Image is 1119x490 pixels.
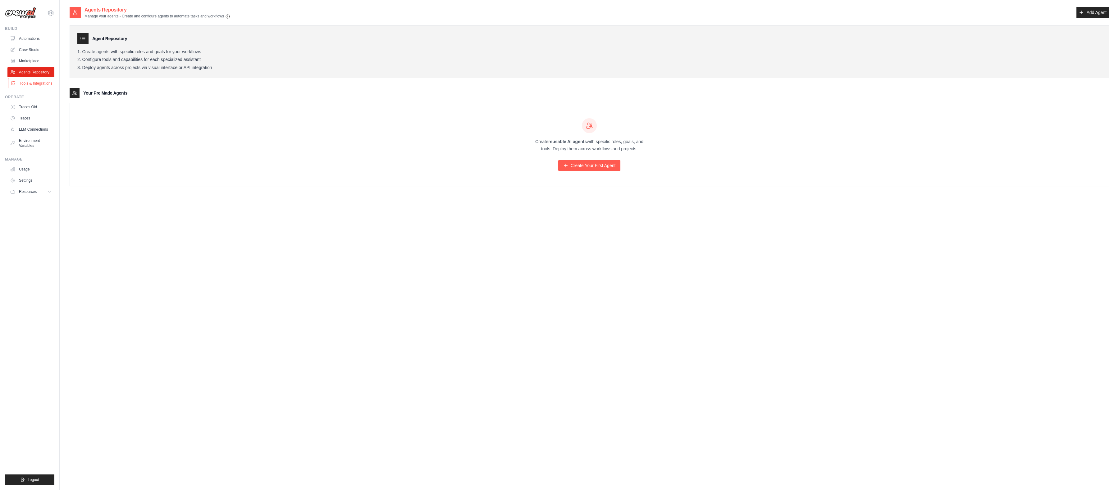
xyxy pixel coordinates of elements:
button: Logout [5,474,54,485]
a: Agents Repository [7,67,54,77]
a: Tools & Integrations [8,78,55,88]
a: Add Agent [1076,7,1109,18]
a: Create Your First Agent [558,160,621,171]
h2: Agents Repository [84,6,230,14]
p: Create with specific roles, goals, and tools. Deploy them across workflows and projects. [530,138,649,152]
button: Resources [7,187,54,197]
li: Deploy agents across projects via visual interface or API integration [77,65,1101,71]
li: Configure tools and capabilities for each specialized assistant [77,57,1101,63]
div: Operate [5,95,54,100]
a: Traces Old [7,102,54,112]
a: Crew Studio [7,45,54,55]
img: Logo [5,7,36,19]
a: Traces [7,113,54,123]
a: Automations [7,34,54,44]
h3: Your Pre Made Agents [83,90,127,96]
a: Usage [7,164,54,174]
strong: reusable AI agents [548,139,587,144]
a: Settings [7,175,54,185]
li: Create agents with specific roles and goals for your workflows [77,49,1101,55]
p: Manage your agents - Create and configure agents to automate tasks and workflows [84,14,230,19]
a: Environment Variables [7,136,54,151]
span: Resources [19,189,37,194]
div: Manage [5,157,54,162]
span: Logout [28,477,39,482]
a: Marketplace [7,56,54,66]
a: LLM Connections [7,124,54,134]
div: Build [5,26,54,31]
h3: Agent Repository [92,35,127,42]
